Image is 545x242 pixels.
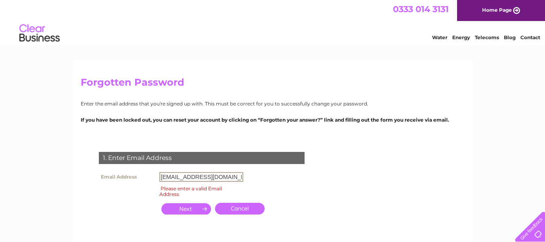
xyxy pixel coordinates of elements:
[159,184,222,198] div: Please enter a valid Email Address
[81,100,465,107] p: Enter the email address that you're signed up with. This must be correct for you to successfully ...
[19,21,60,46] img: logo.png
[452,34,470,40] a: Energy
[504,34,516,40] a: Blog
[81,116,465,124] p: If you have been locked out, you can reset your account by clicking on “Forgotten your answer?” l...
[99,152,305,164] div: 1. Enter Email Address
[475,34,499,40] a: Telecoms
[81,77,465,92] h2: Forgotten Password
[215,203,265,215] a: Cancel
[97,170,157,184] th: Email Address
[82,4,464,39] div: Clear Business is a trading name of Verastar Limited (registered in [GEOGRAPHIC_DATA] No. 3667643...
[520,34,540,40] a: Contact
[432,34,447,40] a: Water
[393,4,449,14] a: 0333 014 3131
